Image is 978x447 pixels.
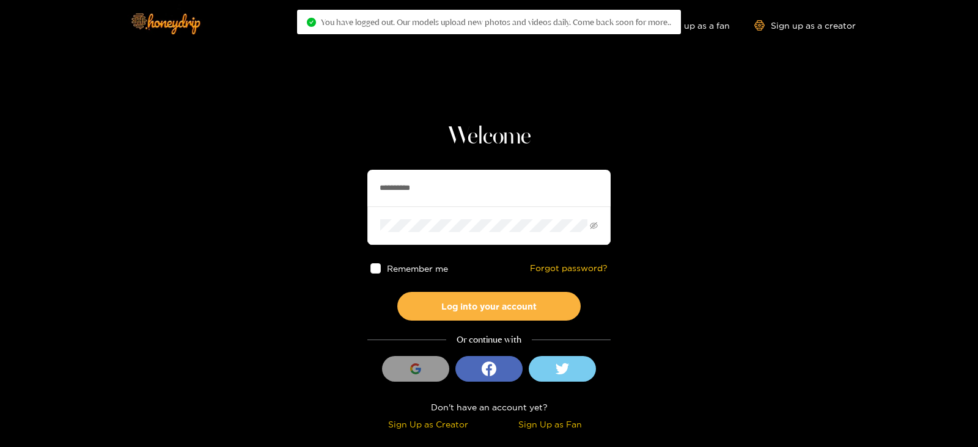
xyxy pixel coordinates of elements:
[754,20,856,31] a: Sign up as a creator
[590,222,598,230] span: eye-invisible
[370,417,486,431] div: Sign Up as Creator
[367,400,611,414] div: Don't have an account yet?
[367,333,611,347] div: Or continue with
[387,264,448,273] span: Remember me
[397,292,581,321] button: Log into your account
[646,20,730,31] a: Sign up as a fan
[307,18,316,27] span: check-circle
[367,122,611,151] h1: Welcome
[530,263,608,274] a: Forgot password?
[321,17,671,27] span: You have logged out. Our models upload new photos and videos daily. Come back soon for more..
[492,417,608,431] div: Sign Up as Fan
